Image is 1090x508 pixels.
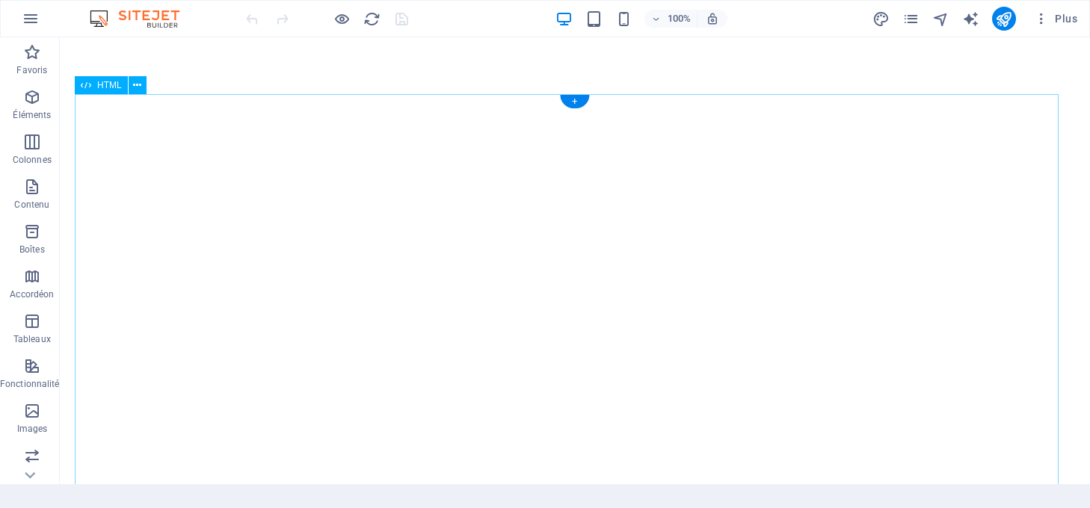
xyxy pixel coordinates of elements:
[363,10,381,28] button: reload
[962,10,980,28] button: text_generator
[995,10,1012,28] i: Publier
[14,199,49,211] p: Contenu
[333,10,351,28] button: Cliquez ici pour quitter le mode Aperçu et poursuivre l'édition.
[902,10,920,28] i: Pages (Ctrl+Alt+S)
[1028,7,1083,31] button: Plus
[1034,11,1077,26] span: Plus
[13,109,51,121] p: Éléments
[932,10,950,28] button: navigator
[706,12,719,25] i: Lors du redimensionnement, ajuster automatiquement le niveau de zoom en fonction de l'appareil sé...
[872,10,890,28] button: design
[932,10,949,28] i: Navigateur
[97,81,122,90] span: HTML
[19,244,45,255] p: Boîtes
[86,10,198,28] img: Editor Logo
[10,288,54,300] p: Accordéon
[560,95,589,108] div: +
[13,154,52,166] p: Colonnes
[17,423,48,435] p: Images
[902,10,920,28] button: pages
[992,7,1016,31] button: publish
[667,10,691,28] h6: 100%
[13,333,51,345] p: Tableaux
[962,10,979,28] i: AI Writer
[872,10,890,28] i: Design (Ctrl+Alt+Y)
[363,10,381,28] i: Actualiser la page
[16,64,47,76] p: Favoris
[644,10,698,28] button: 100%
